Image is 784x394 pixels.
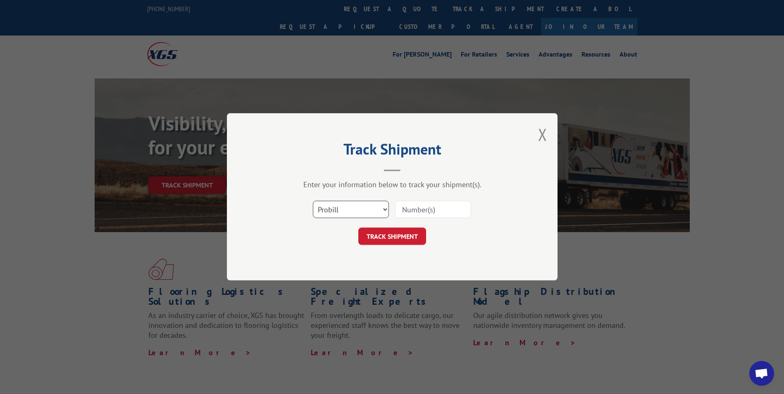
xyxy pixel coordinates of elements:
[268,180,516,190] div: Enter your information below to track your shipment(s).
[749,361,774,386] div: Open chat
[538,123,547,145] button: Close modal
[358,228,426,245] button: TRACK SHIPMENT
[395,201,471,218] input: Number(s)
[268,143,516,159] h2: Track Shipment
